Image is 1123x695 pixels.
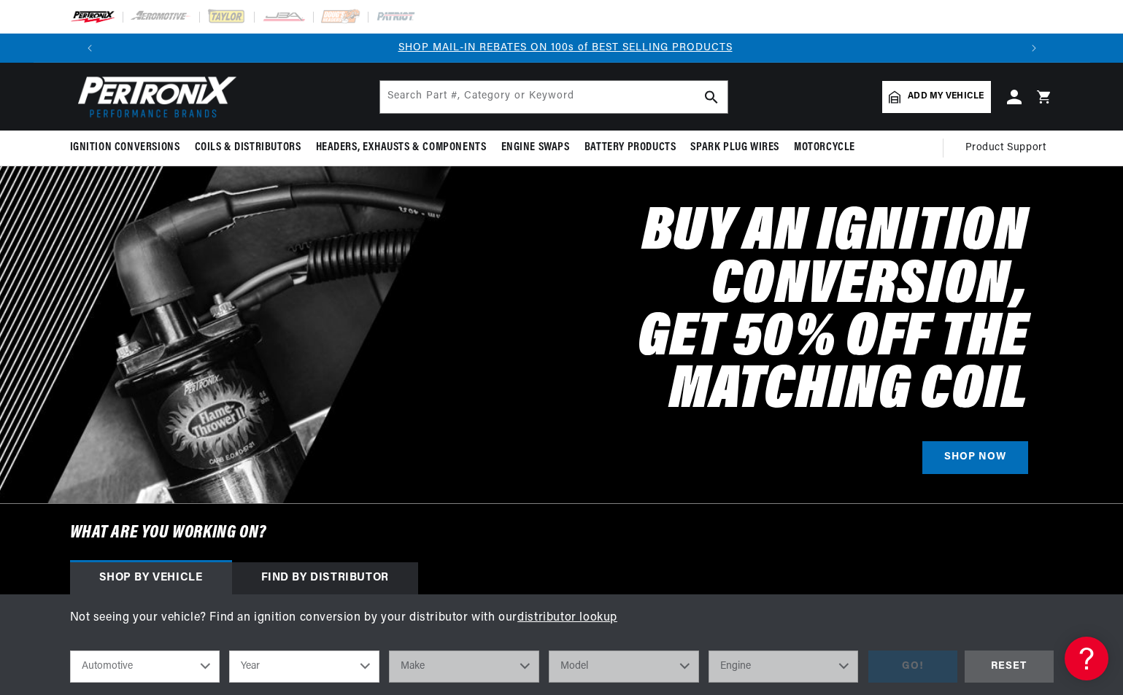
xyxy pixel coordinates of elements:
[108,40,1023,56] div: 2 of 3
[380,81,728,113] input: Search Part #, Category or Keyword
[709,651,859,683] select: Engine
[922,441,1028,474] a: SHOP NOW
[108,40,1023,56] div: Announcement
[232,562,418,594] div: Find by Distributor
[494,131,577,165] summary: Engine Swaps
[882,81,990,113] a: Add my vehicle
[695,81,728,113] button: search button
[34,504,1090,562] h6: What are you working on?
[787,131,862,165] summary: Motorcycle
[549,651,699,683] select: Model
[908,90,984,104] span: Add my vehicle
[501,140,570,155] span: Engine Swaps
[577,131,684,165] summary: Battery Products
[794,140,855,155] span: Motorcycle
[389,651,539,683] select: Make
[70,609,1054,628] p: Not seeing your vehicle? Find an ignition conversion by your distributor with our
[965,651,1054,683] div: RESET
[398,42,733,53] a: SHOP MAIL-IN REBATES ON 100s of BEST SELLING PRODUCTS
[517,612,617,624] a: distributor lookup
[70,131,188,165] summary: Ignition Conversions
[1019,34,1049,63] button: Translation missing: en.sections.announcements.next_announcement
[70,562,232,594] div: Shop by vehicle
[309,131,494,165] summary: Headers, Exhausts & Components
[316,140,487,155] span: Headers, Exhausts & Components
[229,651,379,683] select: Year
[584,140,676,155] span: Battery Products
[75,34,104,63] button: Translation missing: en.sections.announcements.previous_announcement
[70,140,180,155] span: Ignition Conversions
[188,131,309,165] summary: Coils & Distributors
[965,131,1054,166] summary: Product Support
[195,140,301,155] span: Coils & Distributors
[683,131,787,165] summary: Spark Plug Wires
[70,651,220,683] select: Ride Type
[690,140,779,155] span: Spark Plug Wires
[70,71,238,122] img: Pertronix
[965,140,1046,156] span: Product Support
[34,34,1090,63] slideshow-component: Translation missing: en.sections.announcements.announcement_bar
[404,207,1028,418] h2: Buy an Ignition Conversion, Get 50% off the Matching Coil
